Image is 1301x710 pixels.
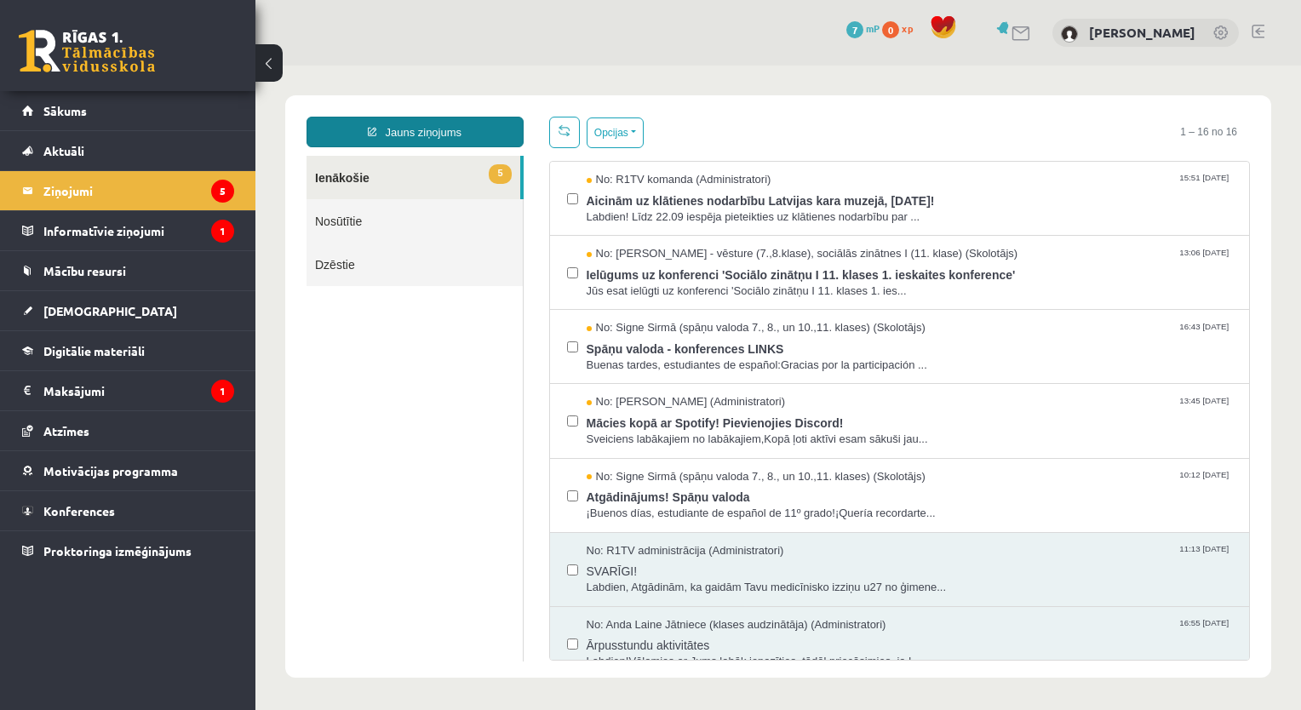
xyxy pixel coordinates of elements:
[43,371,234,410] legend: Maksājumi
[22,371,234,410] a: Maksājumi1
[331,271,977,292] span: Spāņu valoda - konferences LINKS
[866,21,880,35] span: mP
[902,21,913,35] span: xp
[331,255,977,307] a: No: Signe Sirmā (spāņu valoda 7., 8., un 10.,11. klases) (Skolotājs) 16:43 [DATE] Spāņu valoda - ...
[331,366,977,382] span: Sveiciens labākajiem no labākajiem,Kopā ļoti aktīvi esam sākuši jau...
[846,21,863,38] span: 7
[19,30,155,72] a: Rīgas 1. Tālmācības vidusskola
[22,91,234,130] a: Sākums
[22,491,234,530] a: Konferences
[51,51,268,82] a: Jauns ziņojums
[882,21,921,35] a: 0 xp
[211,180,234,203] i: 5
[43,103,87,118] span: Sākums
[43,423,89,438] span: Atzīmes
[331,478,529,494] span: No: R1TV administrācija (Administratori)
[331,514,977,530] span: Labdien, Atgādinām, ka gaidām Tavu medicīnisko izziņu u27 no ģimene...
[211,380,234,403] i: 1
[233,99,255,118] span: 5
[846,21,880,35] a: 7 mP
[51,177,267,220] a: Dzēstie
[43,463,178,478] span: Motivācijas programma
[51,134,267,177] a: Nosūtītie
[331,106,516,123] span: No: R1TV komanda (Administratori)
[1089,24,1195,41] a: [PERSON_NAME]
[920,552,977,564] span: 16:55 [DATE]
[331,588,977,604] span: Labdien!Vēlamies ar Jums labāk iepazīties, tādēļ priecāsimies, ja l...
[22,211,234,250] a: Informatīvie ziņojumi1
[331,440,977,456] span: ¡Buenos días, estudiante de español de 11º grado!¡Quería recordarte...
[43,343,145,358] span: Digitālie materiāli
[920,404,977,416] span: 10:12 [DATE]
[331,478,977,530] a: No: R1TV administrācija (Administratori) 11:13 [DATE] SVARĪGI! Labdien, Atgādinām, ka gaidām Tavu...
[22,411,234,450] a: Atzīmes
[22,531,234,570] a: Proktoringa izmēģinājums
[331,180,763,197] span: No: [PERSON_NAME] - vēsture (7.,8.klase), sociālās zinātnes I (11. klase) (Skolotājs)
[331,419,977,440] span: Atgādinājums! Spāņu valoda
[22,331,234,370] a: Digitālie materiāli
[331,123,977,144] span: Aicinām uz klātienes nodarbību Latvijas kara muzejā, [DATE]!
[331,106,977,159] a: No: R1TV komanda (Administratori) 15:51 [DATE] Aicinām uz klātienes nodarbību Latvijas kara muzej...
[331,218,977,234] span: Jūs esat ielūgti uz konferenci 'Sociālo zinātņu I 11. klases 1. ies...
[920,180,977,193] span: 13:06 [DATE]
[43,263,126,278] span: Mācību resursi
[43,303,177,318] span: [DEMOGRAPHIC_DATA]
[22,131,234,170] a: Aktuāli
[331,567,977,588] span: Ārpusstundu aktivitātes
[331,52,388,83] button: Opcijas
[22,451,234,490] a: Motivācijas programma
[331,552,631,568] span: No: Anda Laine Jātniece (klases audzinātāja) (Administratori)
[331,292,977,308] span: Buenas tardes, estudiantes de español:Gracias por la participación ...
[51,90,265,134] a: 5Ienākošie
[22,171,234,210] a: Ziņojumi5
[331,345,977,366] span: Mācies kopā ar Spotify! Pievienojies Discord!
[43,503,115,518] span: Konferences
[331,493,977,514] span: SVARĪGI!
[43,543,192,558] span: Proktoringa izmēģinājums
[920,255,977,267] span: 16:43 [DATE]
[22,291,234,330] a: [DEMOGRAPHIC_DATA]
[331,255,670,271] span: No: Signe Sirmā (spāņu valoda 7., 8., un 10.,11. klases) (Skolotājs)
[331,329,977,381] a: No: [PERSON_NAME] (Administratori) 13:45 [DATE] Mācies kopā ar Spotify! Pievienojies Discord! Sve...
[331,404,977,456] a: No: Signe Sirmā (spāņu valoda 7., 8., un 10.,11. klases) (Skolotājs) 10:12 [DATE] Atgādinājums! S...
[43,143,84,158] span: Aktuāli
[331,404,670,420] span: No: Signe Sirmā (spāņu valoda 7., 8., un 10.,11. klases) (Skolotājs)
[920,478,977,490] span: 11:13 [DATE]
[43,171,234,210] legend: Ziņojumi
[1061,26,1078,43] img: Ritvars Kleins
[882,21,899,38] span: 0
[912,51,994,82] span: 1 – 16 no 16
[920,106,977,119] span: 15:51 [DATE]
[331,329,530,345] span: No: [PERSON_NAME] (Administratori)
[211,220,234,243] i: 1
[331,180,977,233] a: No: [PERSON_NAME] - vēsture (7.,8.klase), sociālās zinātnes I (11. klase) (Skolotājs) 13:06 [DATE...
[920,329,977,341] span: 13:45 [DATE]
[43,211,234,250] legend: Informatīvie ziņojumi
[331,552,977,604] a: No: Anda Laine Jātniece (klases audzinātāja) (Administratori) 16:55 [DATE] Ārpusstundu aktivitāte...
[331,197,977,218] span: Ielūgums uz konferenci 'Sociālo zinātņu I 11. klases 1. ieskaites konference'
[22,251,234,290] a: Mācību resursi
[331,144,977,160] span: Labdien! Līdz 22.09 iespēja pieteikties uz klātienes nodarbību par ...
